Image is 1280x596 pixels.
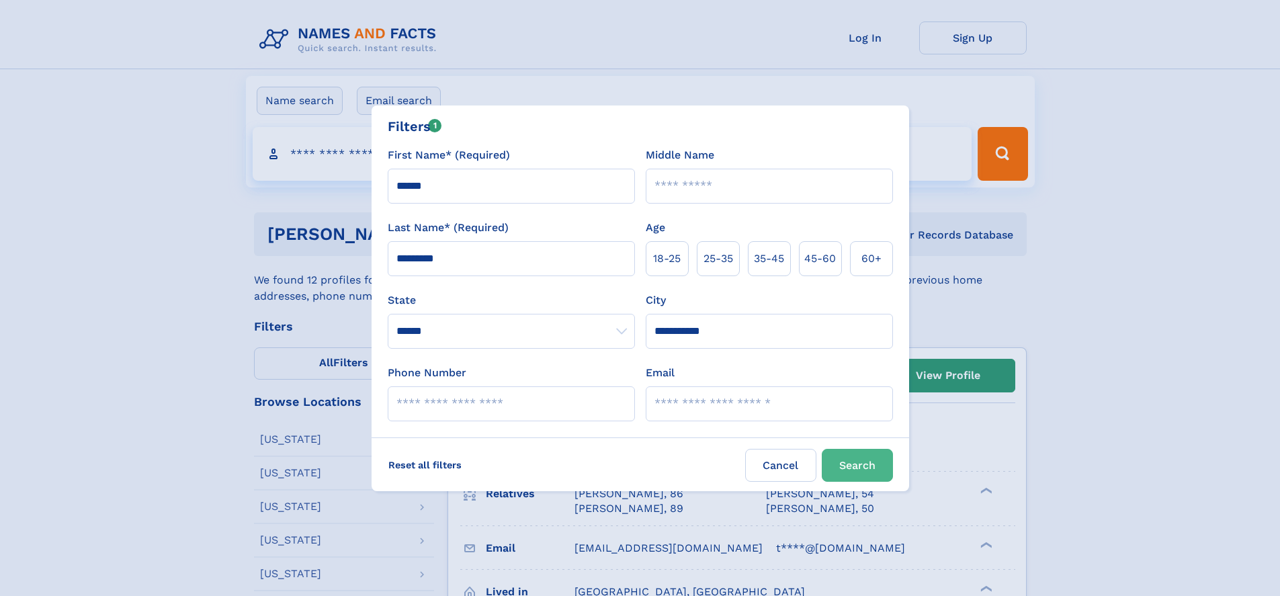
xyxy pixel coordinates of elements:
[754,251,784,267] span: 35‑45
[388,116,442,136] div: Filters
[646,220,665,236] label: Age
[745,449,816,482] label: Cancel
[703,251,733,267] span: 25‑35
[861,251,882,267] span: 60+
[646,292,666,308] label: City
[822,449,893,482] button: Search
[380,449,470,481] label: Reset all filters
[646,365,675,381] label: Email
[653,251,681,267] span: 18‑25
[388,292,635,308] label: State
[646,147,714,163] label: Middle Name
[388,365,466,381] label: Phone Number
[388,220,509,236] label: Last Name* (Required)
[388,147,510,163] label: First Name* (Required)
[804,251,836,267] span: 45‑60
